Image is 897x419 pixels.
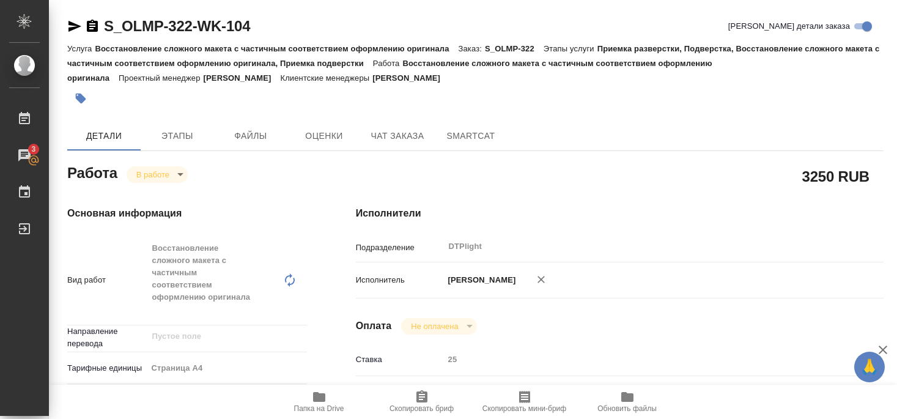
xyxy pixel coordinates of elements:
[221,128,280,144] span: Файлы
[356,242,444,254] p: Подразделение
[67,19,82,34] button: Скопировать ссылку для ЯМессенджера
[802,166,869,187] h2: 3250 RUB
[444,350,840,368] input: Пустое поле
[3,140,46,171] a: 3
[268,385,371,419] button: Папка на Drive
[356,319,392,333] h4: Оплата
[356,206,884,221] h4: Исполнители
[85,19,100,34] button: Скопировать ссылку
[728,20,850,32] span: [PERSON_NAME] детали заказа
[75,128,133,144] span: Детали
[104,18,250,34] a: S_OLMP-322-WK-104
[67,85,94,112] button: Добавить тэг
[151,329,278,344] input: Пустое поле
[528,266,555,293] button: Удалить исполнителя
[544,44,597,53] p: Этапы услуги
[371,385,473,419] button: Скопировать бриф
[441,128,500,144] span: SmartCat
[67,325,147,350] p: Направление перевода
[485,44,544,53] p: S_OLMP-322
[280,73,372,83] p: Клиентские менеджеры
[473,385,576,419] button: Скопировать мини-бриф
[67,362,147,374] p: Тарифные единицы
[67,206,307,221] h4: Основная информация
[854,352,885,382] button: 🙏
[133,169,173,180] button: В работе
[147,358,307,379] div: Страница А4
[859,354,880,380] span: 🙏
[127,166,188,183] div: В работе
[407,321,462,332] button: Не оплачена
[597,404,657,413] span: Обновить файлы
[67,161,117,183] h2: Работа
[95,44,458,53] p: Восстановление сложного макета с частичным соответствием оформлению оригинала
[148,128,207,144] span: Этапы
[444,381,840,402] div: RUB
[373,59,403,68] p: Работа
[401,318,476,335] div: В работе
[444,274,516,286] p: [PERSON_NAME]
[482,404,566,413] span: Скопировать мини-бриф
[67,44,95,53] p: Услуга
[356,274,444,286] p: Исполнитель
[356,354,444,366] p: Ставка
[389,404,454,413] span: Скопировать бриф
[294,404,344,413] span: Папка на Drive
[459,44,485,53] p: Заказ:
[576,385,679,419] button: Обновить файлы
[295,128,353,144] span: Оценки
[372,73,449,83] p: [PERSON_NAME]
[368,128,427,144] span: Чат заказа
[24,143,43,155] span: 3
[67,274,147,286] p: Вид работ
[204,73,281,83] p: [PERSON_NAME]
[119,73,203,83] p: Проектный менеджер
